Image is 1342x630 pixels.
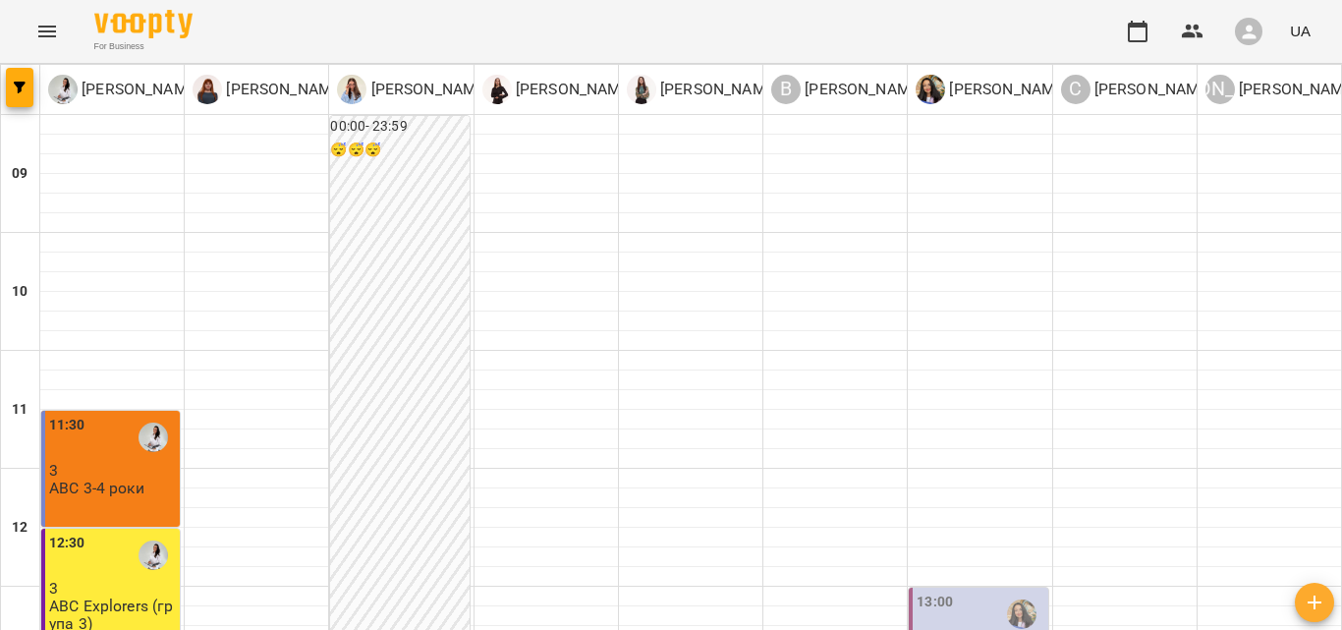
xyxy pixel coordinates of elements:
[1295,583,1334,622] button: Створити урок
[1061,75,1090,104] div: С
[49,480,144,496] p: ABC 3-4 роки
[1205,75,1235,104] div: [PERSON_NAME]
[771,75,923,104] div: Васильєва Ірина Дмитрівна
[139,541,168,570] img: Ольга Березій
[337,75,366,104] img: А
[1090,78,1213,101] p: [PERSON_NAME]
[917,592,953,613] label: 13:00
[366,78,489,101] p: [PERSON_NAME]
[627,75,779,104] a: О [PERSON_NAME]
[945,78,1068,101] p: [PERSON_NAME]
[193,75,345,104] a: М [PERSON_NAME]
[482,75,635,104] div: Катерина Постернак
[330,116,469,138] h6: 00:00 - 23:59
[482,75,635,104] a: К [PERSON_NAME]
[916,75,1068,104] div: Олена Камінська
[916,75,1068,104] a: О [PERSON_NAME]
[12,281,28,303] h6: 10
[12,517,28,539] h6: 12
[337,75,489,104] a: А [PERSON_NAME]
[78,78,200,101] p: [PERSON_NAME]
[771,75,801,104] div: В
[627,75,779,104] div: Омельченко Маргарита
[94,10,193,38] img: Voopty Logo
[222,78,345,101] p: [PERSON_NAME]
[49,580,176,597] p: 3
[1290,21,1311,41] span: UA
[1061,75,1213,104] div: Світлана Лукашова
[801,78,923,101] p: [PERSON_NAME]
[482,75,512,104] img: К
[94,40,193,53] span: For Business
[48,75,200,104] a: О [PERSON_NAME]
[48,75,78,104] img: О
[1007,600,1036,629] img: Олена Камінська
[49,415,85,436] label: 11:30
[771,75,923,104] a: В [PERSON_NAME]
[1282,13,1318,49] button: UA
[916,75,945,104] img: О
[337,75,489,104] div: Анастасія Сікунда
[330,140,469,161] h6: 😴😴😴
[49,533,85,554] label: 12:30
[1061,75,1213,104] a: С [PERSON_NAME]
[49,462,176,479] p: 3
[656,78,779,101] p: [PERSON_NAME]
[193,75,345,104] div: Михайлова Тетяна
[12,163,28,185] h6: 09
[139,423,168,452] img: Ольга Березій
[512,78,635,101] p: [PERSON_NAME]
[193,75,222,104] img: М
[24,8,71,55] button: Menu
[12,399,28,421] h6: 11
[627,75,656,104] img: О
